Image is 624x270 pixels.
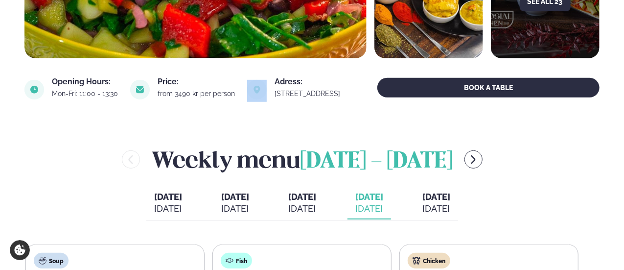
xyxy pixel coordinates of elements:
span: [DATE] [422,192,450,202]
button: menu-btn-right [464,150,483,169]
span: [DATE] [221,192,249,202]
span: [DATE] [288,192,316,202]
div: Opening Hours: [52,78,120,86]
img: image alt [24,80,44,99]
div: [DATE] [154,203,182,215]
span: [DATE] [355,191,383,203]
div: Soup [34,253,69,269]
button: [DATE] [DATE] [347,187,391,220]
div: from 3490 kr per person [158,90,237,98]
button: [DATE] [DATE] [213,187,257,220]
img: fish.svg [226,257,233,265]
div: [DATE] [422,203,450,215]
div: [DATE] [221,203,249,215]
img: soup.svg [39,257,46,265]
a: Cookie settings [10,240,30,260]
img: image alt [247,80,267,99]
button: [DATE] [DATE] [280,187,324,220]
div: Chicken [408,253,450,269]
a: link [275,88,342,99]
button: [DATE] [DATE] [415,187,458,220]
h2: Weekly menu [152,144,453,175]
div: Mon-Fri: 11:00 - 13:30 [52,90,120,98]
img: chicken.svg [413,257,420,265]
div: Adress: [275,78,342,86]
button: [DATE] [DATE] [146,187,190,220]
span: [DATE] [154,192,182,202]
div: [DATE] [355,203,383,215]
img: image alt [130,80,150,99]
button: BOOK A TABLE [377,78,600,98]
div: [DATE] [288,203,316,215]
span: [DATE] - [DATE] [300,151,453,172]
button: menu-btn-left [122,150,140,169]
div: Price: [158,78,237,86]
div: Fish [221,253,252,269]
